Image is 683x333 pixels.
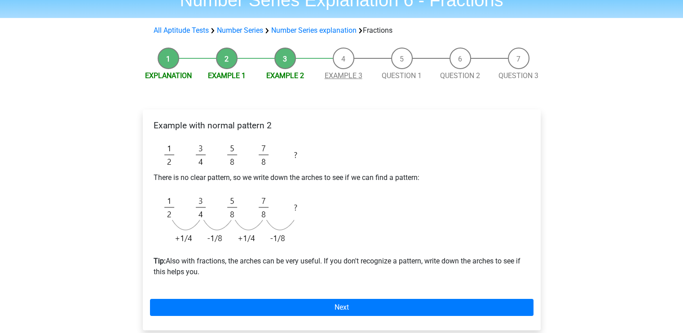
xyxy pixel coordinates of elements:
b: Tip: [154,257,166,265]
img: Fractions_example_2_1.png [154,190,311,249]
a: Example 1 [208,71,246,80]
a: Explanation [145,71,192,80]
a: Example 3 [325,71,362,80]
div: Fractions [150,25,533,36]
a: Next [150,299,533,316]
p: There is no clear pattern, so we write down the arches to see if we can find a pattern: [154,172,530,183]
a: Question 3 [498,71,538,80]
a: Number Series [217,26,263,35]
img: Fractions_example_2.png [154,138,311,172]
h4: Example with normal pattern 2 [154,120,530,131]
a: Example 2 [266,71,304,80]
a: Number Series explanation [271,26,357,35]
a: Question 2 [440,71,480,80]
a: Question 1 [382,71,422,80]
p: Also with fractions, the arches can be very useful. If you don't recognize a pattern, write down ... [154,256,530,277]
a: All Aptitude Tests [154,26,209,35]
